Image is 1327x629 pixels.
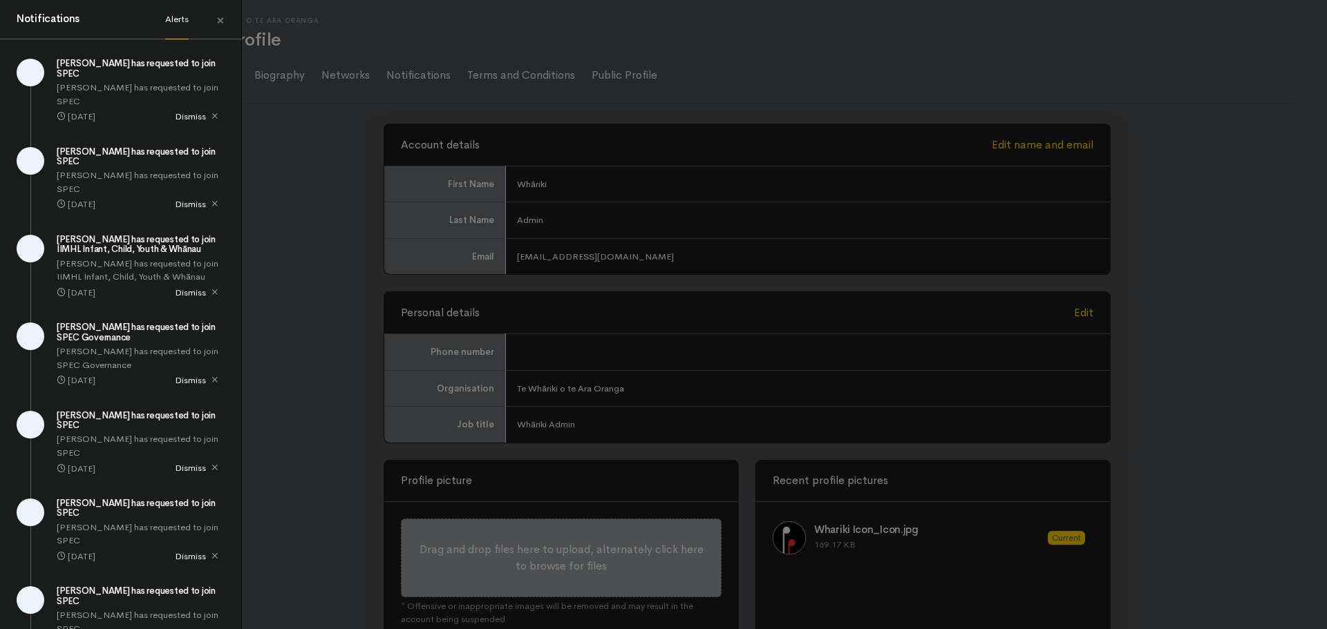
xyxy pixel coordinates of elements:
[57,235,225,255] h5: [PERSON_NAME] has requested to join IIMHL Infant, Child, Youth & Whānau
[216,10,225,30] span: ×
[57,59,225,79] h5: [PERSON_NAME] has requested to join SPEC
[169,461,225,475] span: Dismiss
[169,285,225,300] span: Dismiss
[57,257,225,284] p: [PERSON_NAME] has requested to join IIMHL Infant, Child, Youth & Whānau
[68,463,95,474] time: [DATE]
[57,432,225,459] p: [PERSON_NAME] has requested to join SPEC
[68,287,95,298] time: [DATE]
[169,549,225,563] span: Dismiss
[68,110,95,122] time: [DATE]
[57,147,225,167] h5: [PERSON_NAME] has requested to join SPEC
[68,198,95,210] time: [DATE]
[57,586,225,606] h5: [PERSON_NAME] has requested to join SPEC
[169,109,225,124] span: Dismiss
[169,373,225,387] span: Dismiss
[169,197,225,211] span: Dismiss
[57,81,225,108] p: [PERSON_NAME] has requested to join SPEC
[200,2,241,40] a: Close
[57,499,225,519] h5: [PERSON_NAME] has requested to join SPEC
[57,322,225,342] h5: [PERSON_NAME] has requested to join SPEC Governance
[68,550,95,562] time: [DATE]
[57,521,225,548] p: [PERSON_NAME] has requested to join SPEC
[57,345,225,371] p: [PERSON_NAME] has requested to join SPEC Governance
[57,168,225,195] p: [PERSON_NAME] has requested to join SPEC
[57,411,225,431] h5: [PERSON_NAME] has requested to join SPEC
[17,11,79,27] h4: Notifications
[68,374,95,386] time: [DATE]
